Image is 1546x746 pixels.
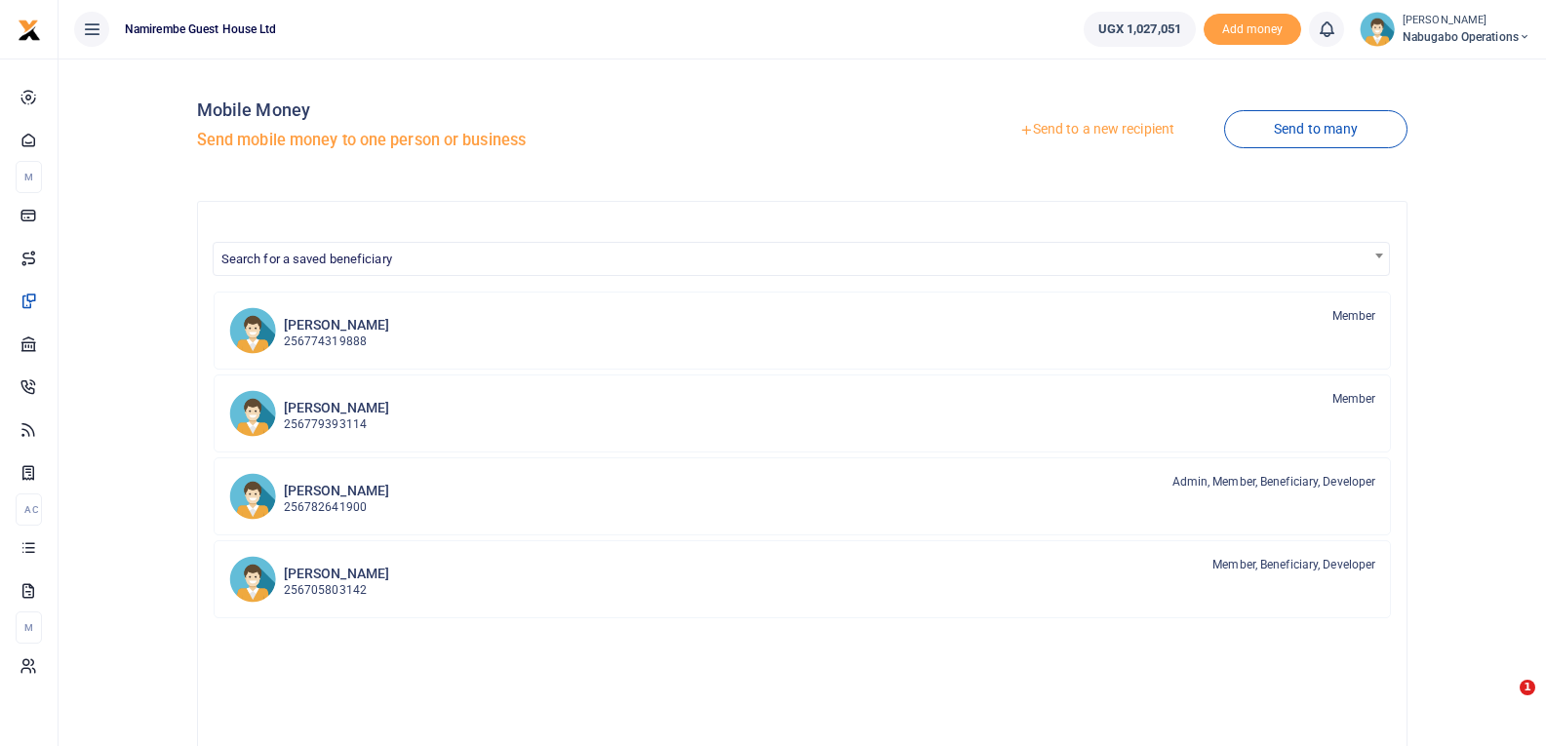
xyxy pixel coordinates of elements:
[229,556,276,603] img: JM
[1172,473,1376,491] span: Admin, Member, Beneficiary, Developer
[284,483,389,499] h6: [PERSON_NAME]
[1084,12,1196,47] a: UGX 1,027,051
[1332,390,1376,408] span: Member
[1403,13,1530,29] small: [PERSON_NAME]
[1212,556,1375,573] span: Member, Beneficiary, Developer
[16,611,42,644] li: M
[229,473,276,520] img: BN
[1403,28,1530,46] span: Nabugabo operations
[1360,12,1395,47] img: profile-user
[284,581,389,600] p: 256705803142
[1480,680,1526,726] iframe: Intercom live chat
[214,540,1392,618] a: JM [PERSON_NAME] 256705803142 Member, Beneficiary, Developer
[229,307,276,354] img: PK
[229,390,276,437] img: WWr
[1076,12,1204,47] li: Wallet ballance
[16,493,42,526] li: Ac
[1204,14,1301,46] span: Add money
[970,112,1224,147] a: Send to a new recipient
[284,400,389,416] h6: [PERSON_NAME]
[284,415,389,434] p: 256779393114
[1360,12,1530,47] a: profile-user [PERSON_NAME] Nabugabo operations
[214,292,1392,370] a: PK [PERSON_NAME] 256774319888 Member
[284,317,389,334] h6: [PERSON_NAME]
[1204,14,1301,46] li: Toup your wallet
[18,21,41,36] a: logo-small logo-large logo-large
[197,131,795,150] h5: Send mobile money to one person or business
[213,242,1391,276] span: Search for a saved beneficiary
[1224,110,1407,148] a: Send to many
[197,99,795,121] h4: Mobile Money
[221,252,392,266] span: Search for a saved beneficiary
[1520,680,1535,695] span: 1
[214,243,1390,273] span: Search for a saved beneficiary
[284,333,389,351] p: 256774319888
[1098,20,1181,39] span: UGX 1,027,051
[214,457,1392,535] a: BN [PERSON_NAME] 256782641900 Admin, Member, Beneficiary, Developer
[284,566,389,582] h6: [PERSON_NAME]
[117,20,285,38] span: Namirembe Guest House Ltd
[1204,20,1301,35] a: Add money
[1332,307,1376,325] span: Member
[18,19,41,42] img: logo-small
[16,161,42,193] li: M
[214,374,1392,452] a: WWr [PERSON_NAME] 256779393114 Member
[284,498,389,517] p: 256782641900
